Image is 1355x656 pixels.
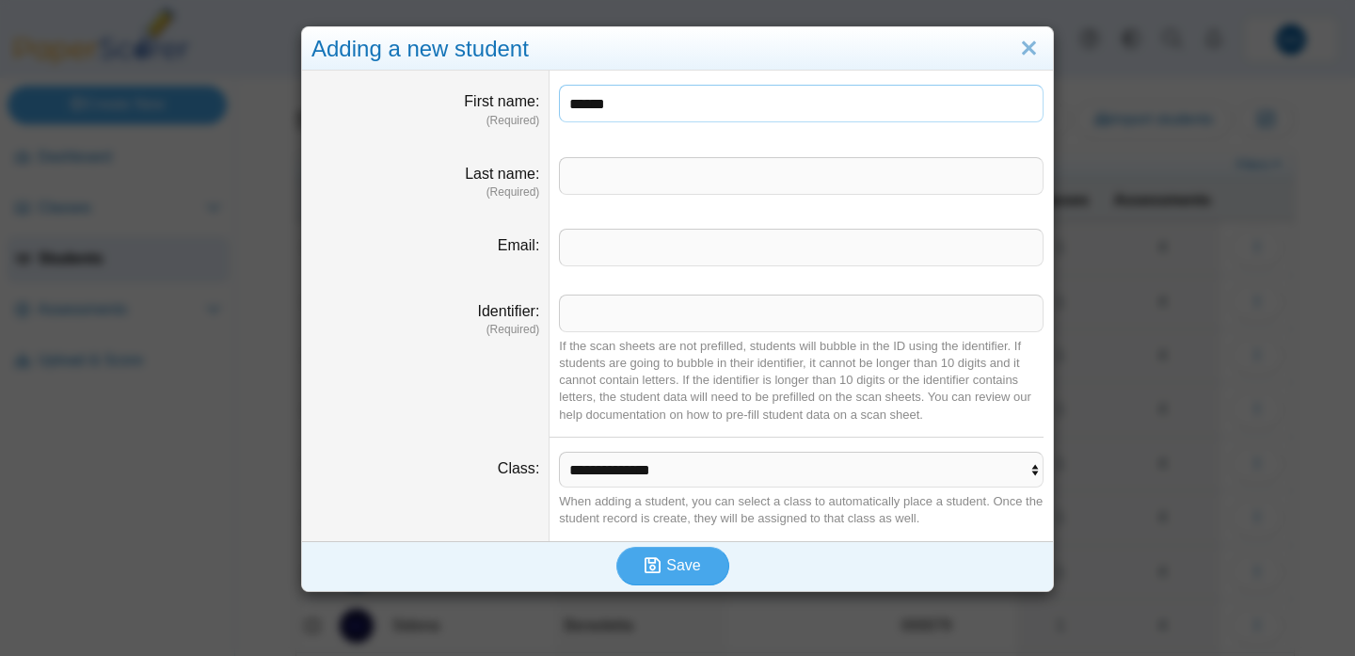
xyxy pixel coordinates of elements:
[302,27,1053,72] div: Adding a new student
[498,460,539,476] label: Class
[1014,33,1044,65] a: Close
[498,237,539,253] label: Email
[478,303,540,319] label: Identifier
[464,93,539,109] label: First name
[559,493,1044,527] div: When adding a student, you can select a class to automatically place a student. Once the student ...
[559,338,1044,424] div: If the scan sheets are not prefilled, students will bubble in the ID using the identifier. If stu...
[311,113,539,129] dfn: (Required)
[465,166,539,182] label: Last name
[311,184,539,200] dfn: (Required)
[311,322,539,338] dfn: (Required)
[666,557,700,573] span: Save
[616,547,729,584] button: Save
